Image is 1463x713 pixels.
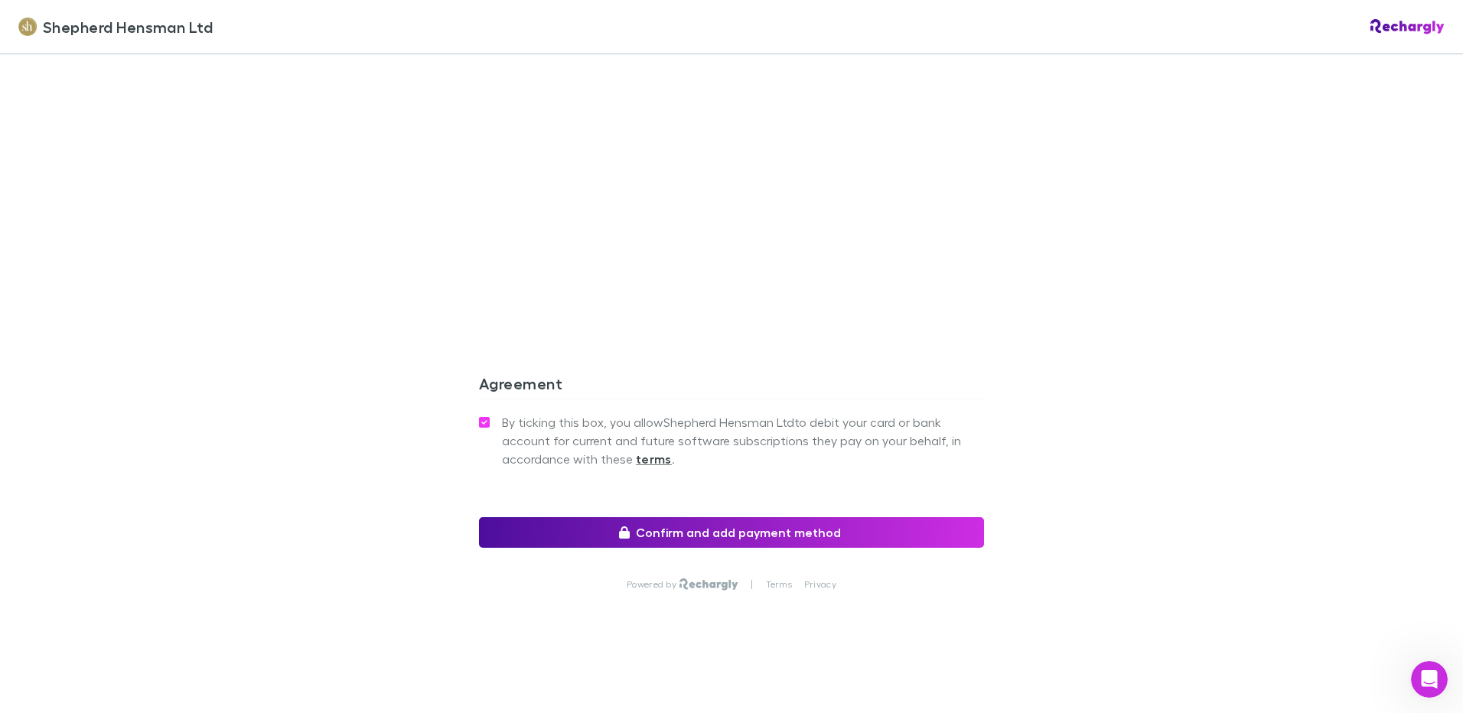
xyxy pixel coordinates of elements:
img: Rechargly Logo [1370,19,1445,34]
a: Privacy [804,578,836,591]
img: Shepherd Hensman Ltd's Logo [18,18,37,36]
h3: Agreement [479,374,984,399]
button: Confirm and add payment method [479,517,984,548]
strong: terms [636,451,672,467]
a: Terms [766,578,792,591]
p: Powered by [627,578,679,591]
iframe: Intercom live chat [1411,661,1448,698]
p: | [751,578,753,591]
span: By ticking this box, you allow Shepherd Hensman Ltd to debit your card or bank account for curren... [502,413,984,468]
img: Rechargly Logo [679,578,738,591]
span: Shepherd Hensman Ltd [43,15,213,38]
